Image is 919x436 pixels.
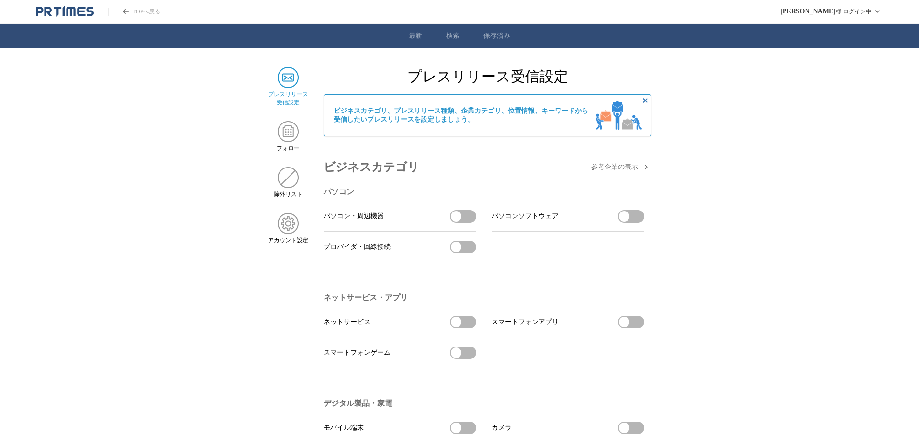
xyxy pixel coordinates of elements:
h3: デジタル製品・家電 [324,399,644,409]
a: PR TIMESのトップページはこちら [36,6,94,17]
a: PR TIMESのトップページはこちら [108,8,160,16]
span: モバイル端末 [324,424,364,432]
button: 参考企業の表示 [591,161,651,173]
span: ビジネスカテゴリ、プレスリリース種類、企業カテゴリ、位置情報、キーワードから 受信したいプレスリリースを設定しましょう。 [334,107,588,124]
img: プレスリリース 受信設定 [278,67,299,88]
a: アカウント設定アカウント設定 [268,213,308,245]
a: 最新 [409,32,422,40]
button: 非表示にする [639,95,651,106]
span: ネットサービス [324,318,370,326]
span: アカウント設定 [268,236,308,245]
span: [PERSON_NAME] [780,8,836,15]
a: プレスリリース 受信設定プレスリリース 受信設定 [268,67,308,107]
span: パソコン・周辺機器 [324,212,384,221]
span: 除外リスト [274,190,303,199]
h3: ネットサービス・アプリ [324,293,644,303]
a: 検索 [446,32,459,40]
span: フォロー [277,145,300,153]
span: スマートフォンゲーム [324,348,391,357]
img: 除外リスト [278,167,299,188]
span: カメラ [492,424,512,432]
h3: パソコン [324,187,644,197]
span: スマートフォンアプリ [492,318,559,326]
h3: ビジネスカテゴリ [324,156,419,179]
img: アカウント設定 [278,213,299,234]
span: プレスリリース 受信設定 [268,90,308,107]
a: 保存済み [483,32,510,40]
a: フォローフォロー [268,121,308,153]
span: パソコンソフトウェア [492,212,559,221]
span: 参考企業の 表示 [591,163,638,171]
a: 除外リスト除外リスト [268,167,308,199]
span: プロバイダ・回線接続 [324,243,391,251]
img: フォロー [278,121,299,142]
h2: プレスリリース受信設定 [324,67,651,87]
